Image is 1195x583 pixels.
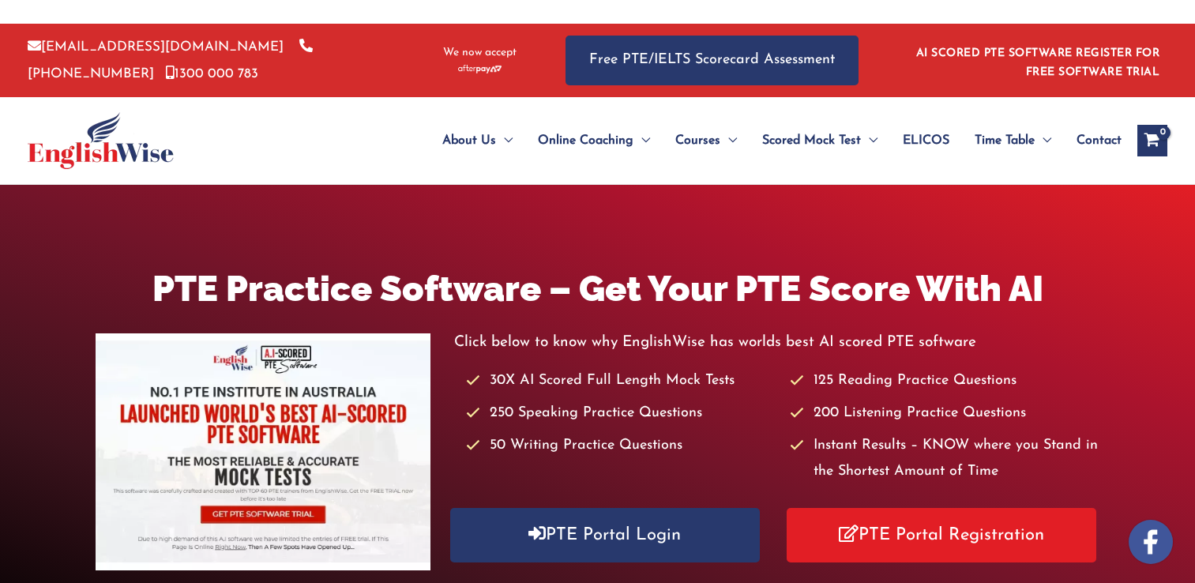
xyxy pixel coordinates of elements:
img: pte-institute-main [96,333,430,570]
a: [PHONE_NUMBER] [28,40,313,80]
a: ELICOS [890,113,962,168]
a: PTE Portal Login [450,508,760,562]
a: 1300 000 783 [166,67,258,81]
a: CoursesMenu Toggle [663,113,750,168]
li: 200 Listening Practice Questions [790,401,1099,427]
span: Menu Toggle [1035,113,1051,168]
li: 30X AI Scored Full Length Mock Tests [466,368,776,394]
a: PTE Portal Registration [787,508,1096,562]
a: Scored Mock TestMenu Toggle [750,113,890,168]
a: Free PTE/IELTS Scorecard Assessment [566,36,859,85]
a: About UsMenu Toggle [430,113,525,168]
li: 250 Speaking Practice Questions [466,401,776,427]
img: cropped-ew-logo [28,112,174,169]
span: Menu Toggle [720,113,737,168]
span: Online Coaching [538,113,633,168]
span: Menu Toggle [633,113,650,168]
span: ELICOS [903,113,949,168]
span: Menu Toggle [861,113,877,168]
a: Online CoachingMenu Toggle [525,113,663,168]
p: Click below to know why EnglishWise has worlds best AI scored PTE software [454,329,1099,355]
img: Afterpay-Logo [458,65,502,73]
img: white-facebook.png [1129,520,1173,564]
a: Contact [1064,113,1122,168]
li: 125 Reading Practice Questions [790,368,1099,394]
a: AI SCORED PTE SOFTWARE REGISTER FOR FREE SOFTWARE TRIAL [916,47,1160,78]
a: View Shopping Cart, empty [1137,125,1167,156]
nav: Site Navigation: Main Menu [404,113,1122,168]
span: Scored Mock Test [762,113,861,168]
span: Time Table [975,113,1035,168]
li: Instant Results – KNOW where you Stand in the Shortest Amount of Time [790,433,1099,486]
a: [EMAIL_ADDRESS][DOMAIN_NAME] [28,40,284,54]
span: Contact [1077,113,1122,168]
span: We now accept [443,45,517,61]
h1: PTE Practice Software – Get Your PTE Score With AI [96,264,1099,314]
aside: Header Widget 1 [907,35,1167,86]
span: Menu Toggle [496,113,513,168]
span: Courses [675,113,720,168]
a: Time TableMenu Toggle [962,113,1064,168]
li: 50 Writing Practice Questions [466,433,776,459]
span: About Us [442,113,496,168]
